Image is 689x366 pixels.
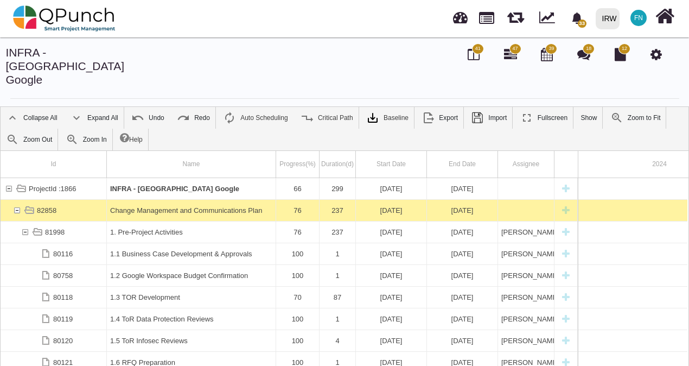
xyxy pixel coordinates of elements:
[177,111,190,124] img: ic_redo_24.f94b082.png
[605,107,666,129] a: Zoom to Fit
[558,308,574,330] div: New task
[1,265,578,287] div: Task: 1.2 Google Workspace Budget Confirmation Start date: 19-02-2025 End date: 19-02-2025
[1,243,578,265] div: Task: 1.1 Business Case Development & Approvals Start date: 14-02-2025 End date: 14-02-2025
[356,330,427,351] div: 07-03-2025
[107,200,276,221] div: Change Management and Communications Plan
[279,222,316,243] div: 76
[501,222,551,243] div: [PERSON_NAME],[PERSON_NAME],[PERSON_NAME],
[504,48,517,61] i: Gantt
[1,222,578,243] div: Task: 1. Pre-Project Activities Start date: 02-02-2025 End date: 26-09-2025
[320,178,356,199] div: 299
[541,48,553,61] i: Calendar
[171,107,215,129] a: Redo
[501,287,551,308] div: [PERSON_NAME]
[320,287,356,308] div: 87
[320,151,356,178] div: Duration(d)
[366,111,379,124] img: klXqkY5+JZAPre7YVMJ69SE9vgHW7RkaA9STpDBCRd8F60lk8AdY5g6cgTfGkm3cV0d3FrcCHw7UyPBLKa18SAFZQOCAmAAAA...
[1,178,107,199] div: ProjectId :1866
[475,45,481,53] span: 41
[323,200,352,221] div: 237
[223,111,236,124] img: ic_auto_scheduling_24.ade0d5b.png
[356,222,427,243] div: 02-02-2025
[501,330,551,351] div: [PERSON_NAME]
[356,200,427,221] div: 02-02-2025
[578,20,586,28] span: 33
[498,265,554,286] div: Francis Ndichu,Nadeem Sheikh,Aamar Qayum,
[279,265,316,286] div: 100
[276,287,320,308] div: 70
[520,111,533,124] img: ic_fullscreen_24.81ea589.png
[53,308,73,330] div: 80119
[501,265,551,286] div: [PERSON_NAME],[PERSON_NAME],[PERSON_NAME],
[427,265,498,286] div: 19-02-2025
[504,52,517,61] a: 47
[276,308,320,330] div: 100
[1,151,107,178] div: Id
[1,200,107,221] div: 82858
[276,222,320,243] div: 76
[45,222,65,243] div: 81998
[53,330,73,351] div: 80120
[276,151,320,178] div: Progress(%)
[359,200,423,221] div: [DATE]
[107,330,276,351] div: 1.5 ToR Infosec Reviews
[630,10,647,26] span: Francis Ndichu
[218,107,293,129] a: Auto Scheduling
[110,200,272,221] div: Change Management and Communications Plan
[110,222,272,243] div: 1. Pre-Project Activities
[359,178,423,199] div: [DATE]
[37,200,56,221] div: 82858
[571,12,583,24] svg: bell fill
[107,308,276,330] div: 1.4 ToR Data Protection Reviews
[507,5,524,23] span: Releases
[320,308,356,330] div: 1
[548,45,554,53] span: 39
[430,265,494,286] div: [DATE]
[107,265,276,286] div: 1.2 Google Workspace Budget Confirmation
[356,243,427,264] div: 14-02-2025
[558,222,574,243] div: New task
[359,222,423,243] div: [DATE]
[323,287,352,308] div: 87
[6,46,125,86] a: INFRA - [GEOGRAPHIC_DATA] Google
[427,151,498,178] div: End Date
[359,308,423,330] div: [DATE]
[575,107,602,129] a: Show
[416,107,463,129] a: Export
[356,178,427,199] div: 02-02-2025
[361,107,414,129] a: Baseline
[359,243,423,264] div: [DATE]
[430,330,494,351] div: [DATE]
[591,1,624,36] a: IRW
[301,111,314,124] img: ic_critical_path_24.b7f2986.png
[430,200,494,221] div: [DATE]
[276,243,320,264] div: 100
[110,330,272,351] div: 1.5 ToR Infosec Reviews
[1,243,107,264] div: 80116
[323,308,352,330] div: 1
[295,107,359,129] a: Critical Path
[534,1,565,36] div: Dynamic Report
[107,178,276,199] div: INFRA - Sudan Google
[558,178,574,199] div: New task
[430,243,494,264] div: [DATE]
[498,308,554,330] div: Francis Ndichu
[276,178,320,199] div: 66
[320,222,356,243] div: 237
[427,178,498,199] div: 27-11-2025
[615,48,626,61] i: Document Library
[558,330,574,351] div: New task
[107,151,276,178] div: Name
[501,308,551,330] div: [PERSON_NAME]
[498,330,554,351] div: Francis Ndichu
[356,265,427,286] div: 19-02-2025
[427,287,498,308] div: 02-06-2025
[320,265,356,286] div: 1
[498,243,554,264] div: Francis Ndichu
[558,265,574,286] div: New task
[110,287,272,308] div: 1.3 TOR Development
[70,111,83,124] img: ic_expand_all_24.71e1805.png
[1,222,107,243] div: 81998
[427,330,498,351] div: 10-03-2025
[131,111,144,124] img: ic_undo_24.4502e76.png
